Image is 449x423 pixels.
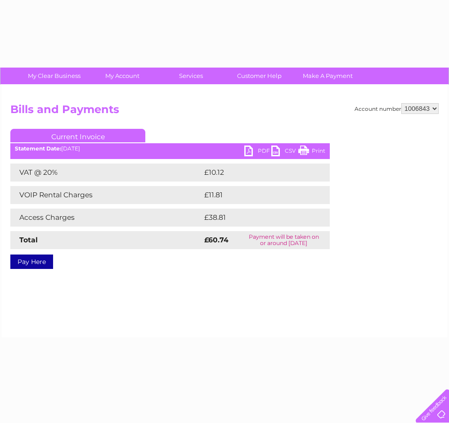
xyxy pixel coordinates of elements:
[10,103,439,120] h2: Bills and Payments
[10,146,330,152] div: [DATE]
[202,186,309,204] td: £11.81
[10,255,53,269] a: Pay Here
[154,68,228,84] a: Services
[85,68,160,84] a: My Account
[204,236,229,244] strong: £60.74
[291,68,365,84] a: Make A Payment
[244,146,271,159] a: PDF
[15,145,61,152] b: Statement Date:
[202,164,310,182] td: £10.12
[10,186,202,204] td: VOIP Rental Charges
[222,68,296,84] a: Customer Help
[10,164,202,182] td: VAT @ 20%
[355,103,439,114] div: Account number
[17,68,91,84] a: My Clear Business
[10,209,202,227] td: Access Charges
[298,146,325,159] a: Print
[238,231,330,249] td: Payment will be taken on or around [DATE]
[10,129,145,142] a: Current Invoice
[271,146,298,159] a: CSV
[19,236,38,244] strong: Total
[202,209,311,227] td: £38.81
